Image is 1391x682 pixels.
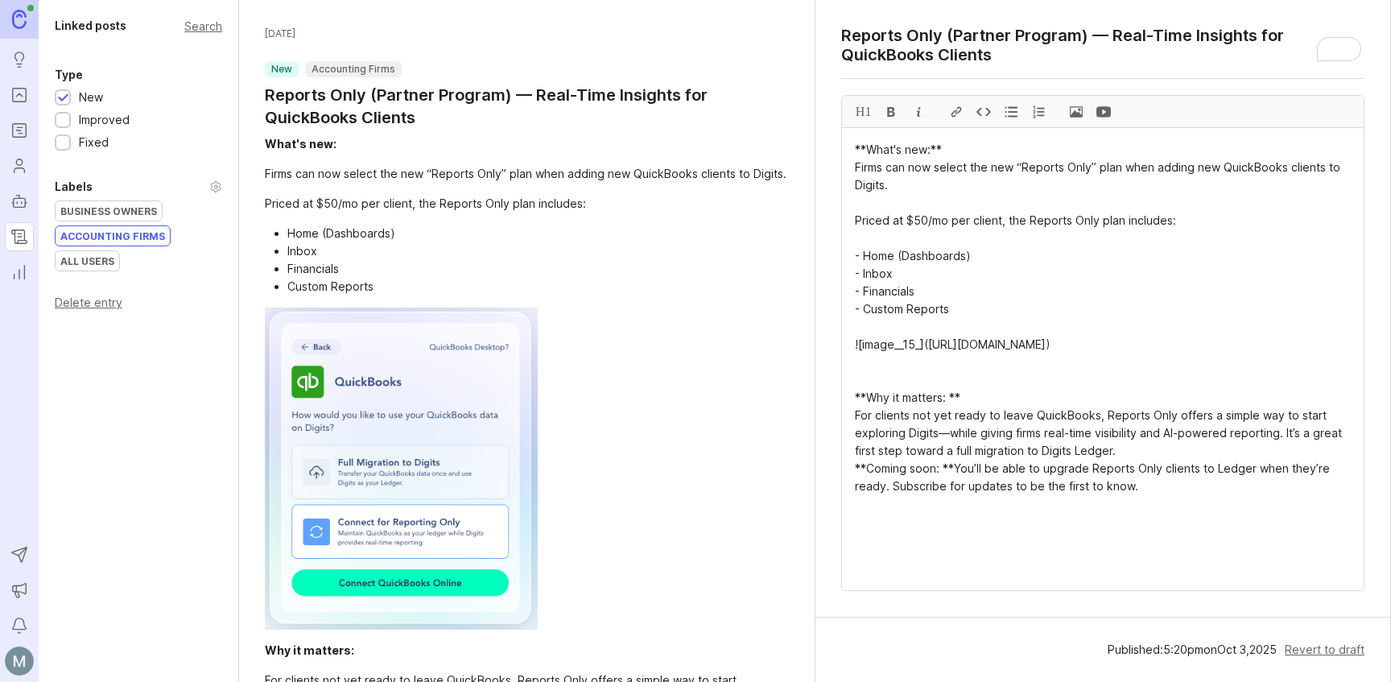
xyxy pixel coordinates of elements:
div: Search [184,22,222,31]
div: What's new: [265,137,336,151]
li: Inbox [287,242,788,260]
li: Home (Dashboards) [287,225,788,242]
a: Portal [5,81,34,110]
img: image__15_ [265,308,537,630]
a: Roadmaps [5,116,34,145]
div: Published: 5 : 20 pm on Oct 3 , 2025 [1108,641,1277,659]
div: Firms can now select the new “Reports Only” plan when adding new QuickBooks clients to Digits. [265,165,788,183]
a: Autopilot [5,187,34,216]
img: Canny Home [12,10,27,28]
img: Michelle Henley [5,647,34,676]
div: Labels [55,177,93,196]
div: Improved [79,111,130,129]
div: Accounting Firms [56,226,170,246]
p: new [271,63,292,76]
button: Send to Autopilot [5,540,34,569]
textarea: To enrich screen reader interactions, please activate Accessibility in Grammarly extension settings [841,26,1364,64]
a: Reports Only (Partner Program) — Real-Time Insights for QuickBooks Clients [265,84,788,129]
div: Priced at $50/mo per client, the Reports Only plan includes: [265,195,788,213]
a: Reporting [5,258,34,287]
div: Business Owners [56,201,162,221]
button: Announcements [5,576,34,605]
div: Delete entry [55,297,222,308]
li: Custom Reports [287,278,788,296]
button: Notifications [5,611,34,640]
span: [DATE] [265,26,295,42]
p: Accounting Firms [312,63,395,76]
a: Ideas [5,45,34,74]
div: Revert to draft [1285,641,1364,659]
div: All Users [56,251,119,271]
div: Linked posts [55,16,126,35]
a: Users [5,151,34,180]
textarea: **What's new:** Firms can now select the new “Reports Only” plan when adding new QuickBooks clien... [842,128,1364,590]
div: H1 [850,96,877,127]
div: Fixed [79,134,109,151]
li: Financials [287,260,788,278]
div: Type [55,65,83,85]
a: Changelog [5,222,34,251]
div: New [79,89,103,106]
div: Why it matters: [265,643,354,657]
